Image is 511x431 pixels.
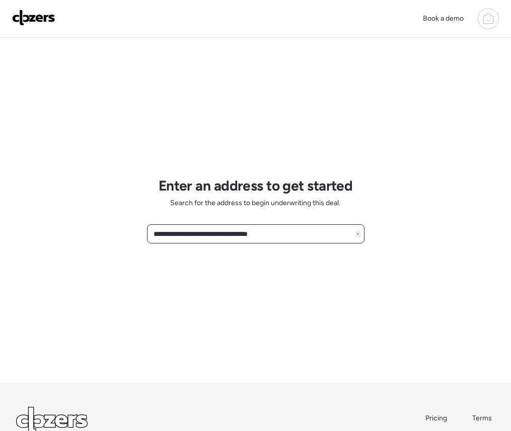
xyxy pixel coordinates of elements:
[423,14,464,23] span: Book a demo
[472,414,492,422] span: Terms
[12,10,55,26] img: Logo
[170,198,340,208] span: Search for the address to begin underwriting this deal.
[472,413,495,423] a: Terms
[159,177,353,194] h1: Enter an address to get started
[425,413,448,423] a: Pricing
[425,414,447,422] span: Pricing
